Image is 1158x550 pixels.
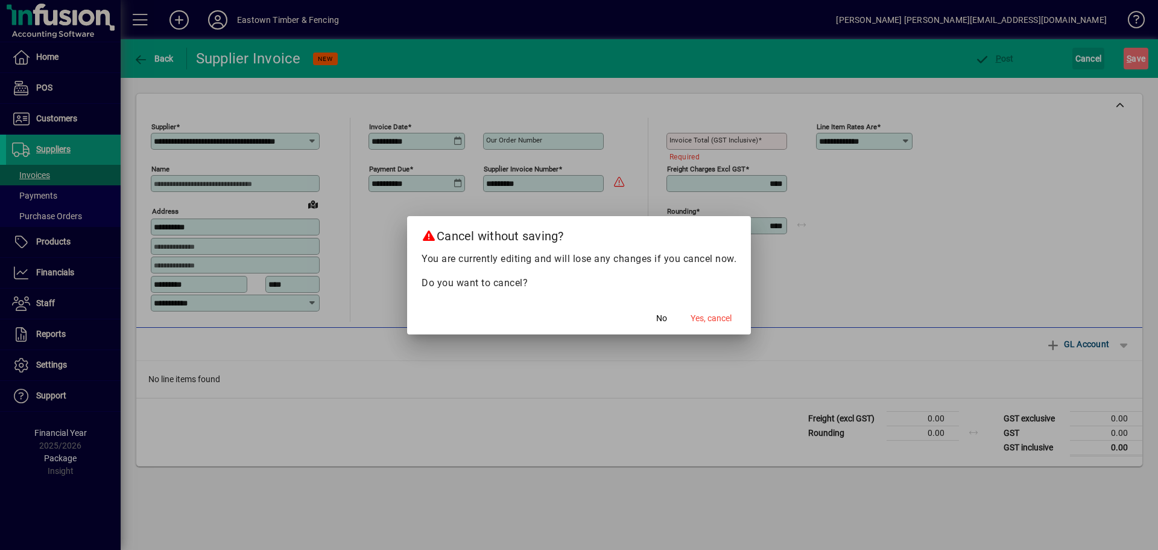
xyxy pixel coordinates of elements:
[422,276,736,290] p: Do you want to cancel?
[422,252,736,266] p: You are currently editing and will lose any changes if you cancel now.
[656,312,667,325] span: No
[691,312,732,325] span: Yes, cancel
[642,308,681,330] button: No
[407,216,751,251] h2: Cancel without saving?
[686,308,736,330] button: Yes, cancel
